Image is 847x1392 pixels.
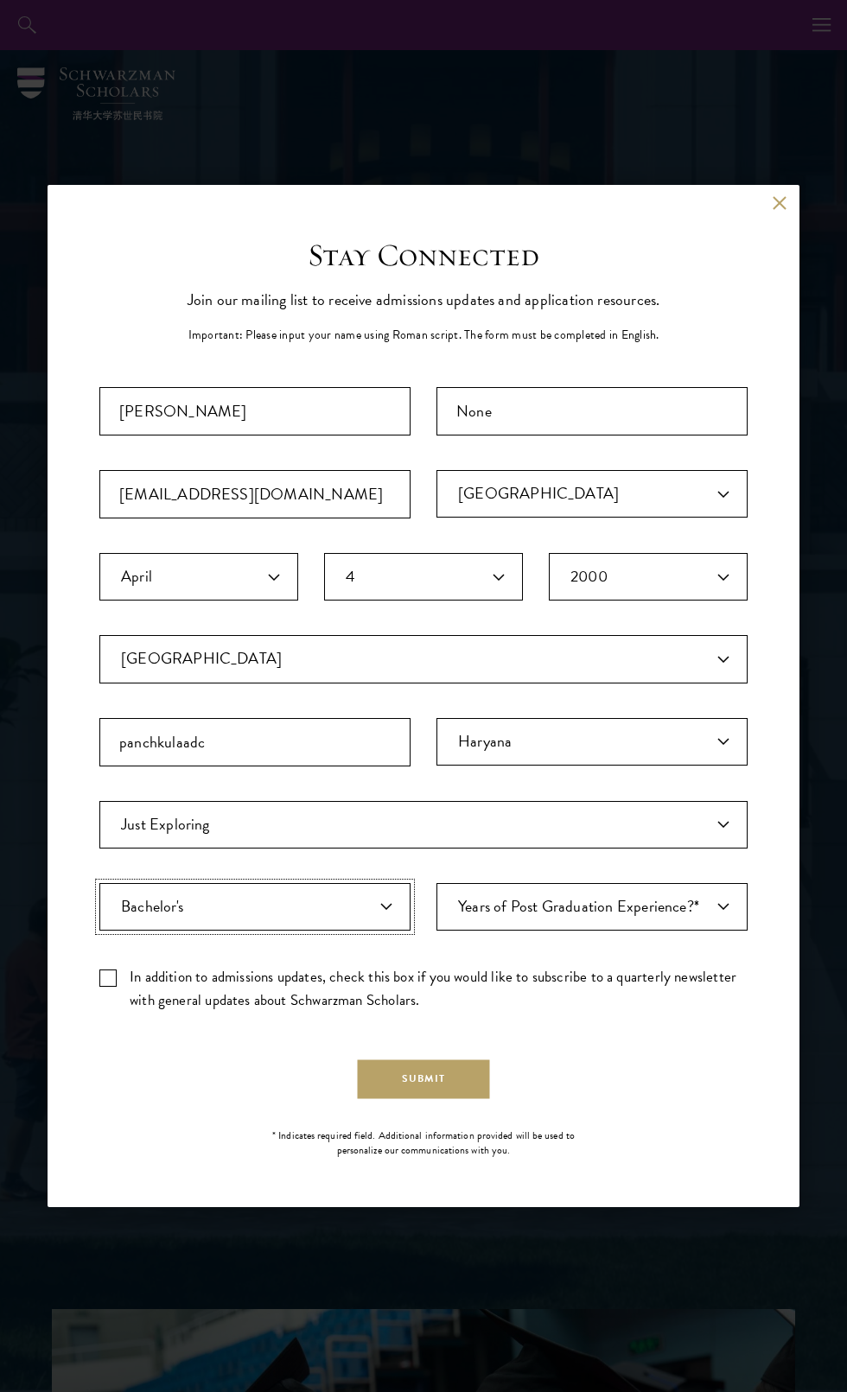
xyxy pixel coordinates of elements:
[99,553,748,635] div: Birthdate*
[99,965,748,1012] label: In addition to admissions updates, check this box if you would like to subscribe to a quarterly n...
[358,1060,490,1099] button: Submit
[262,1128,586,1158] div: * Indicates required field. Additional information provided will be used to personalize our commu...
[436,883,748,931] div: Years of Post Graduation Experience?*
[99,718,411,766] input: City
[549,553,748,601] select: Year
[324,553,523,601] select: Day
[99,965,748,1012] div: Check this box to receive a quarterly newsletter with general updates about Schwarzman Scholars.
[99,470,411,518] input: Email Address*
[99,387,411,435] input: First Name*
[436,470,748,518] div: Primary Citizenship*
[99,801,748,849] div: Anticipated Entry Term*
[436,387,748,435] input: Last Name*
[188,326,659,344] p: Important: Please input your name using Roman script. The form must be completed in English.
[436,387,748,435] div: Last Name (Family Name)*
[188,287,660,313] p: Join our mailing list to receive admissions updates and application resources.
[99,883,411,931] div: Highest Level of Degree?*
[99,553,298,601] select: Month
[308,237,539,274] h3: Stay Connected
